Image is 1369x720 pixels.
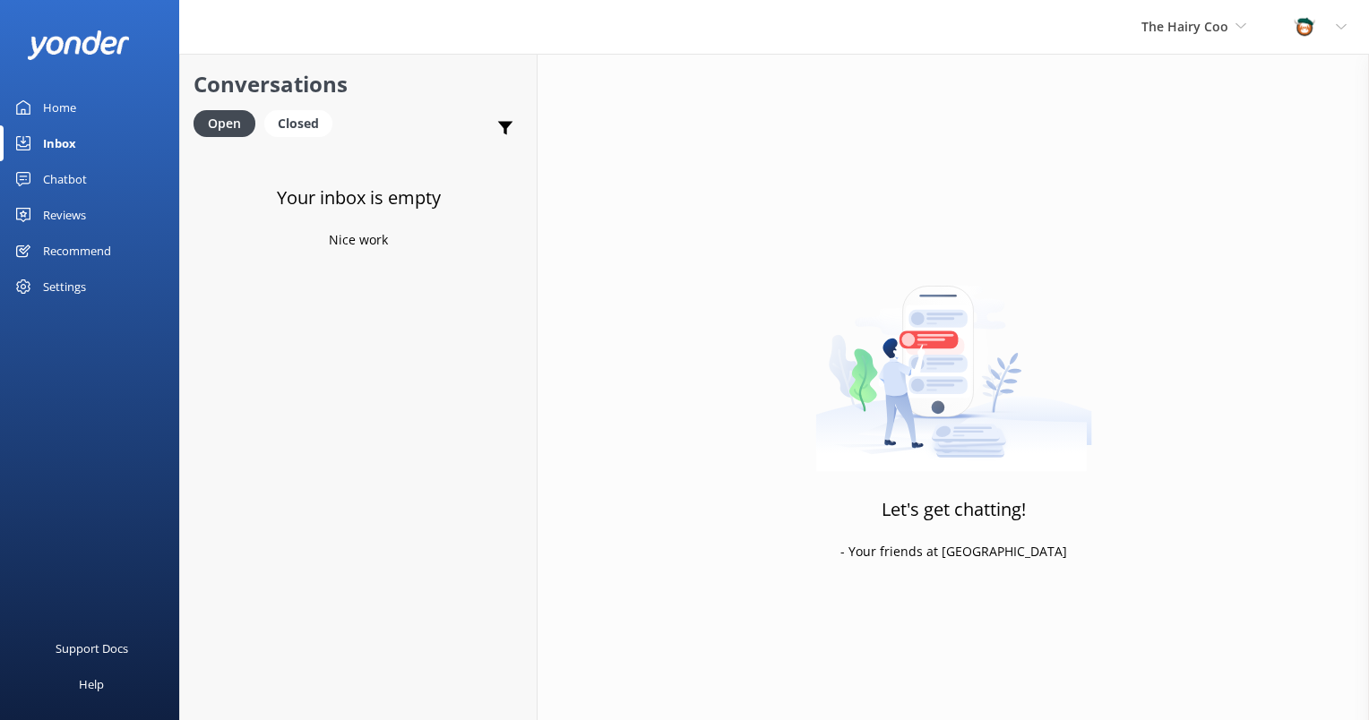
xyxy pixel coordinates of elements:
div: Reviews [43,197,86,233]
img: artwork of a man stealing a conversation from at giant smartphone [815,248,1092,472]
a: Closed [264,113,341,133]
div: Closed [264,110,332,137]
div: Recommend [43,233,111,269]
div: Support Docs [56,630,128,666]
h3: Let's get chatting! [882,495,1026,524]
h3: Your inbox is empty [277,184,441,212]
div: Settings [43,269,86,304]
img: yonder-white-logo.png [27,30,130,60]
div: Help [79,666,104,702]
h2: Conversations [194,67,523,101]
img: 457-1738239164.png [1291,13,1318,40]
p: - Your friends at [GEOGRAPHIC_DATA] [840,542,1067,561]
div: Chatbot [43,161,87,197]
div: Home [43,90,76,125]
div: Inbox [43,125,76,161]
div: Open [194,110,255,137]
p: Nice work [329,230,388,250]
a: Open [194,113,264,133]
span: The Hairy Coo [1141,18,1228,35]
